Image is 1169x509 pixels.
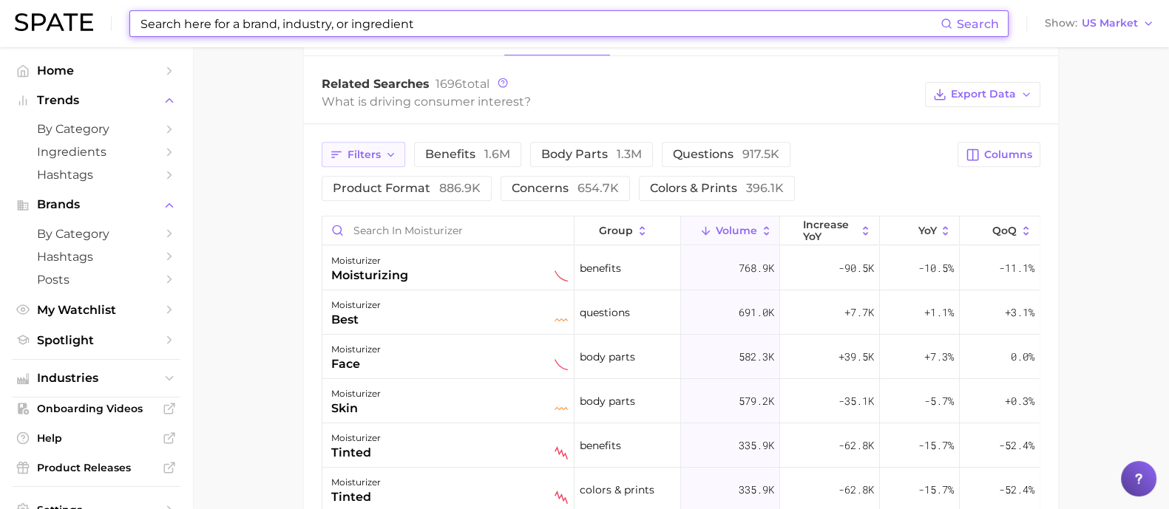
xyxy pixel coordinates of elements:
[425,147,510,161] span: benefits
[12,59,180,82] a: Home
[37,250,155,264] span: Hashtags
[322,142,405,167] button: Filters
[838,437,874,454] span: -62.8k
[739,259,774,277] span: 768.9k
[12,117,180,140] a: by Category
[139,11,941,36] input: Search here for a brand, industry, or ingredient
[844,304,874,321] span: +7.7k
[1005,392,1034,410] span: +0.3%
[960,216,1040,245] button: QoQ
[673,147,779,161] span: questions
[322,216,574,245] input: Search in moisturizer
[12,427,180,449] a: Help
[918,259,954,277] span: -10.5%
[541,147,642,161] span: body parts
[331,488,381,506] div: tinted
[838,392,874,410] span: -35.1k
[37,64,155,78] span: Home
[322,290,1040,335] button: moisturizerbestseasonal flatquestions691.0k+7.7k+1.1%+3.1%
[681,216,780,245] button: Volume
[555,491,568,504] img: seasonal decliner
[958,142,1040,167] button: Columns
[436,77,462,91] span: 1696
[331,444,381,462] div: tinted
[15,13,93,31] img: SPATE
[918,225,936,236] span: YoY
[575,216,681,245] button: group
[439,181,481,195] span: 886.9k
[484,147,510,161] span: 1.6m
[322,77,430,91] span: Related Searches
[580,481,654,499] span: colors & prints
[802,219,856,242] span: increase YoY
[512,181,619,195] span: concerns
[12,140,180,163] a: Ingredients
[12,268,180,291] a: Posts
[322,92,918,112] div: What is driving consumer interest?
[37,122,155,136] span: by Category
[742,147,779,161] span: 917.5k
[37,168,155,182] span: Hashtags
[780,216,879,245] button: increase YoY
[580,259,621,277] span: benefits
[322,335,1040,379] button: moisturizerfacesustained declinerbody parts582.3k+39.5k+7.3%0.0%
[599,225,633,236] span: group
[580,392,635,410] span: body parts
[577,181,619,195] span: 654.7k
[331,355,381,373] div: face
[716,225,757,236] span: Volume
[984,148,1032,161] span: Columns
[331,385,381,403] div: moisturizer
[555,402,568,415] img: seasonal flat
[12,367,180,389] button: Industries
[924,348,954,366] span: +7.3%
[838,481,874,499] span: -62.8k
[739,304,774,321] span: 691.0k
[880,216,960,245] button: YoY
[555,269,568,282] img: sustained decliner
[37,372,155,385] span: Industries
[1041,14,1158,33] button: ShowUS Market
[37,273,155,287] span: Posts
[925,82,1040,107] button: Export Data
[1005,304,1034,321] span: +3.1%
[331,400,381,417] div: skin
[37,431,155,445] span: Help
[580,437,621,454] span: benefits
[12,457,180,479] a: Product Releases
[331,296,381,314] div: moisturizer
[37,198,155,211] span: Brands
[650,181,784,195] span: colors & prints
[580,304,630,321] span: questions
[746,181,784,195] span: 396.1k
[924,304,954,321] span: +1.1%
[555,358,568,371] img: sustained decliner
[37,145,155,159] span: Ingredients
[348,148,381,161] span: Filters
[617,147,642,161] span: 1.3m
[12,397,180,420] a: Onboarding Videos
[739,348,774,366] span: 582.3k
[322,423,1040,468] button: moisturizertintedseasonal declinerbenefits335.9k-62.8k-15.7%-52.4%
[331,429,381,447] div: moisturizer
[739,437,774,454] span: 335.9k
[322,379,1040,423] button: moisturizerskinseasonal flatbody parts579.2k-35.1k-5.7%+0.3%
[739,481,774,499] span: 335.9k
[951,88,1016,100] span: Export Data
[838,348,874,366] span: +39.5k
[37,402,155,415] span: Onboarding Videos
[555,446,568,460] img: seasonal decliner
[957,17,999,31] span: Search
[918,481,954,499] span: -15.7%
[12,245,180,268] a: Hashtags
[555,313,568,327] img: seasonal flat
[436,77,489,91] span: total
[333,181,481,195] span: product format
[331,267,408,284] div: moisturizing
[331,252,408,270] div: moisturizer
[999,481,1034,499] span: -52.4%
[924,392,954,410] span: -5.7%
[739,392,774,410] span: 579.2k
[1045,19,1077,27] span: Show
[999,259,1034,277] span: -11.1%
